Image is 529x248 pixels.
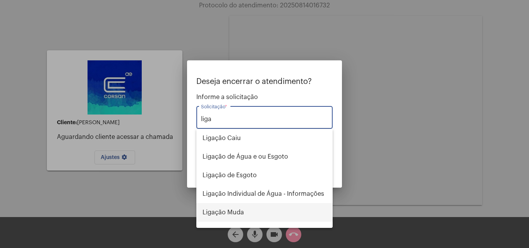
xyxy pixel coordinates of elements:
[196,77,333,86] p: Deseja encerrar o atendimento?
[203,203,326,222] span: Ligação Muda
[203,129,326,147] span: Ligação Caiu
[203,147,326,166] span: Ligação de Água e ou Esgoto
[196,94,333,101] span: Informe a solicitação
[203,166,326,185] span: Ligação de Esgoto
[201,116,328,123] input: Buscar solicitação
[203,185,326,203] span: Ligação Individual de Água - Informações
[203,222,326,240] span: Religação (informações sobre)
